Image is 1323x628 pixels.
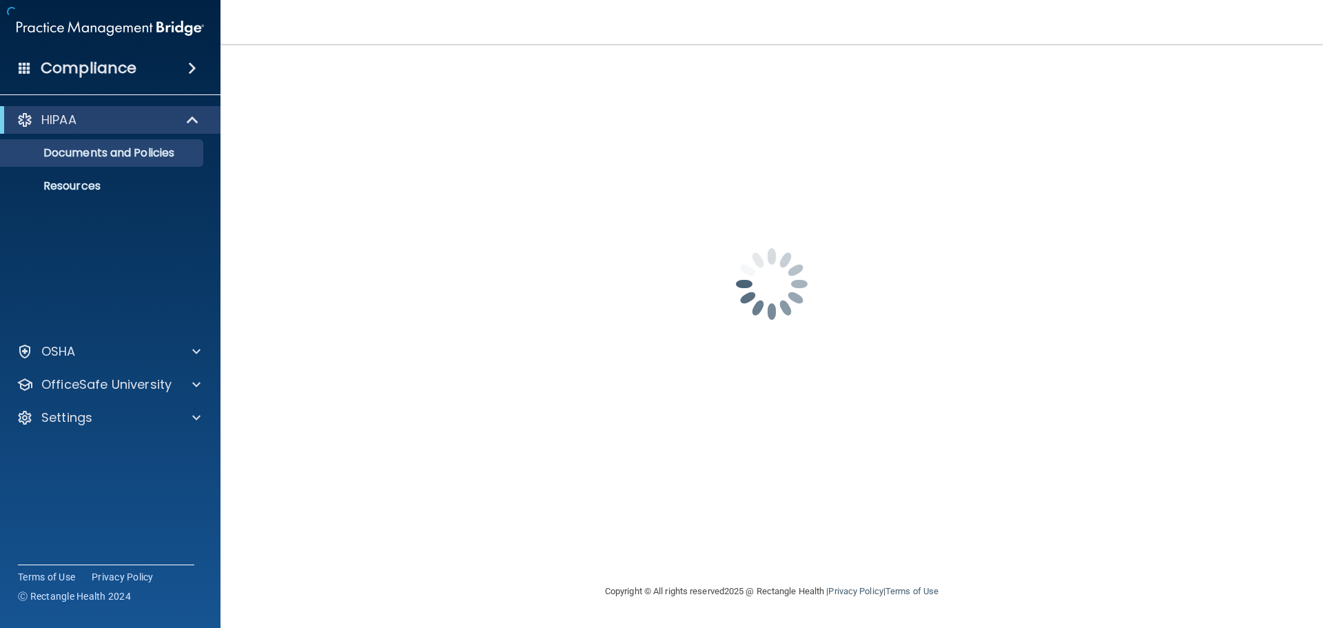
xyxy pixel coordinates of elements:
span: Ⓒ Rectangle Health 2024 [18,589,131,603]
a: Terms of Use [885,586,939,596]
p: Documents and Policies [9,146,197,160]
a: Privacy Policy [92,570,154,584]
img: PMB logo [17,14,204,42]
p: Resources [9,179,197,193]
a: OfficeSafe University [17,376,201,393]
a: OSHA [17,343,201,360]
div: Copyright © All rights reserved 2025 @ Rectangle Health | | [520,569,1023,614]
a: HIPAA [17,112,200,128]
a: Settings [17,409,201,426]
a: Terms of Use [18,570,75,584]
img: spinner.e123f6fc.gif [703,215,841,353]
p: HIPAA [41,112,76,128]
p: OfficeSafe University [41,376,172,393]
p: OSHA [41,343,76,360]
a: Privacy Policy [828,586,883,596]
h4: Compliance [41,59,136,78]
p: Settings [41,409,92,426]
